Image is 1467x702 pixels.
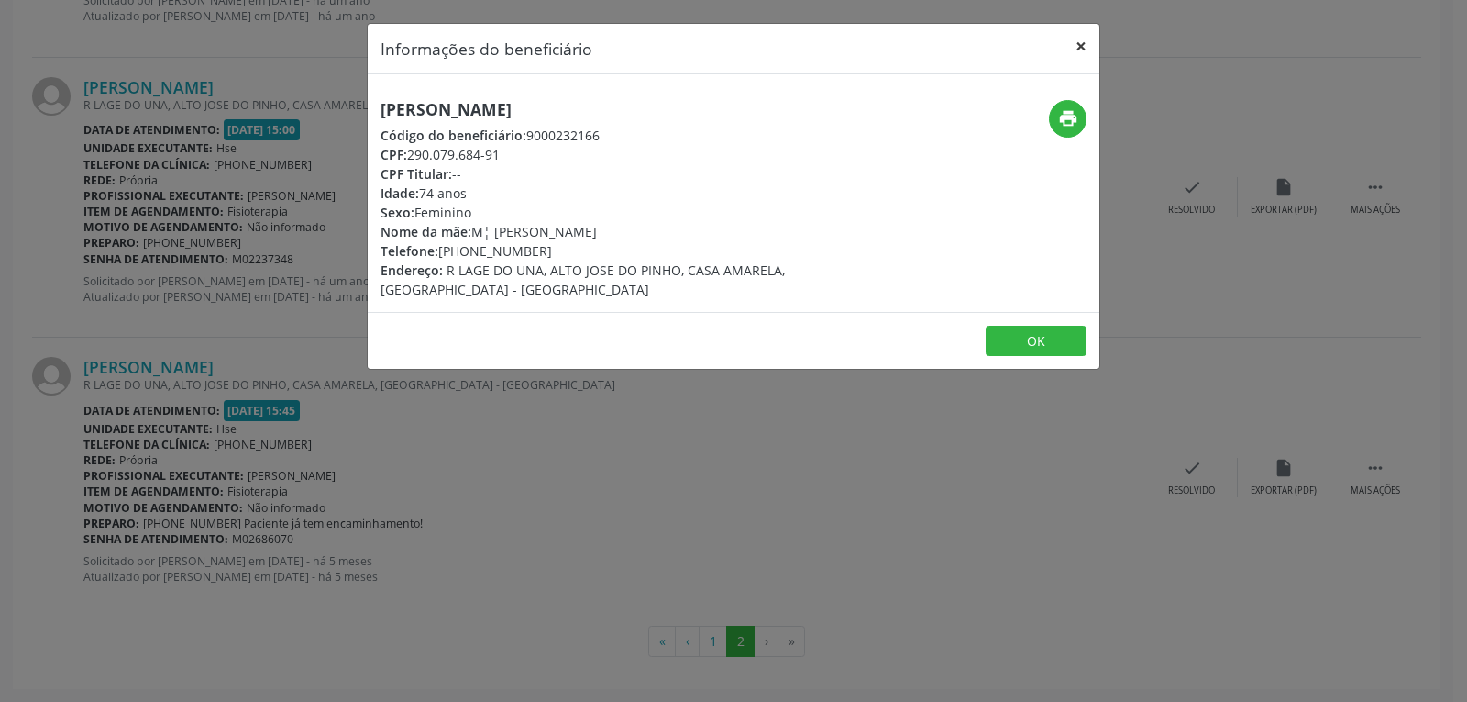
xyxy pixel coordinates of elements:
span: CPF: [381,146,407,163]
span: Sexo: [381,204,414,221]
h5: Informações do beneficiário [381,37,592,61]
span: Telefone: [381,242,438,260]
div: -- [381,164,843,184]
div: 290.079.684-91 [381,145,843,164]
h5: [PERSON_NAME] [381,100,843,119]
span: Idade: [381,184,419,202]
div: 9000232166 [381,126,843,145]
span: Endereço: [381,262,443,279]
span: CPF Titular: [381,165,452,183]
span: R LAGE DO UNA, ALTO JOSE DO PINHO, CASA AMARELA, [GEOGRAPHIC_DATA] - [GEOGRAPHIC_DATA] [381,262,785,298]
i: print [1058,108,1078,128]
div: [PHONE_NUMBER] [381,241,843,261]
button: print [1049,100,1086,138]
div: M¦ [PERSON_NAME] [381,222,843,241]
span: Nome da mãe: [381,223,471,240]
div: Feminino [381,203,843,222]
button: OK [986,326,1086,357]
span: Código do beneficiário: [381,127,526,144]
div: 74 anos [381,184,843,203]
button: Close [1063,24,1099,69]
